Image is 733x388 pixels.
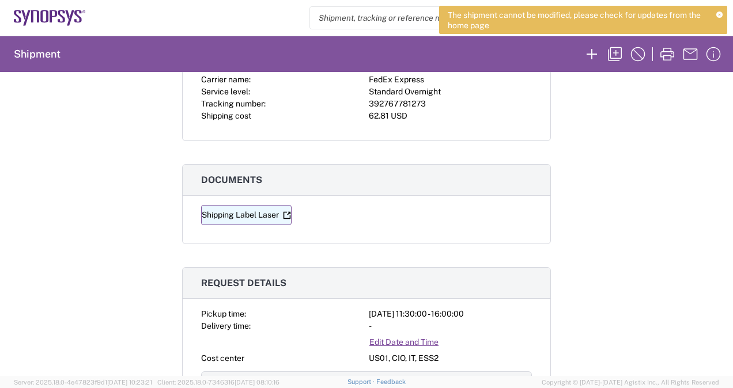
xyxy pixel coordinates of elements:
div: US01, CIO, IT, ESS2 [369,352,532,364]
div: FedEx Express [369,74,532,86]
div: 392767781273 [369,98,532,110]
span: Shipping cost [201,111,251,120]
span: Carrier name: [201,75,251,84]
span: Client: 2025.18.0-7346316 [157,379,279,386]
span: [DATE] 08:10:16 [235,379,279,386]
a: Shipping Label Laser [201,205,292,225]
a: Support [347,378,376,385]
span: [DATE] 10:23:21 [107,379,152,386]
div: - [369,320,532,332]
span: Delivery time: [201,321,251,330]
div: Standard Overnight [369,86,532,98]
span: Copyright © [DATE]-[DATE] Agistix Inc., All Rights Reserved [542,377,719,387]
span: The shipment cannot be modified, please check for updates from the home page [448,10,708,31]
span: Pickup time: [201,309,246,318]
span: Tracking number: [201,99,266,108]
span: Cost center [201,353,244,363]
h2: Shipment [14,47,61,61]
div: 62.81 USD [369,110,532,122]
a: Feedback [376,378,406,385]
span: Server: 2025.18.0-4e47823f9d1 [14,379,152,386]
div: [DATE] 11:30:00 - 16:00:00 [369,308,532,320]
span: Service level: [201,87,250,96]
input: Shipment, tracking or reference number [310,7,609,29]
span: Documents [201,174,262,185]
a: Edit Date and Time [369,332,439,352]
span: Request details [201,277,286,288]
